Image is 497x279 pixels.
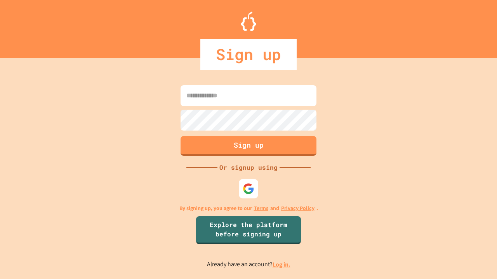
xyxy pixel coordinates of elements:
[179,204,318,212] p: By signing up, you agree to our and .
[243,183,254,195] img: google-icon.svg
[200,39,297,70] div: Sign up
[207,260,290,269] p: Already have an account?
[273,260,290,269] a: Log in.
[281,204,315,212] a: Privacy Policy
[196,216,301,244] a: Explore the platform before signing up
[254,204,268,212] a: Terms
[181,136,316,156] button: Sign up
[217,163,280,172] div: Or signup using
[241,12,256,31] img: Logo.svg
